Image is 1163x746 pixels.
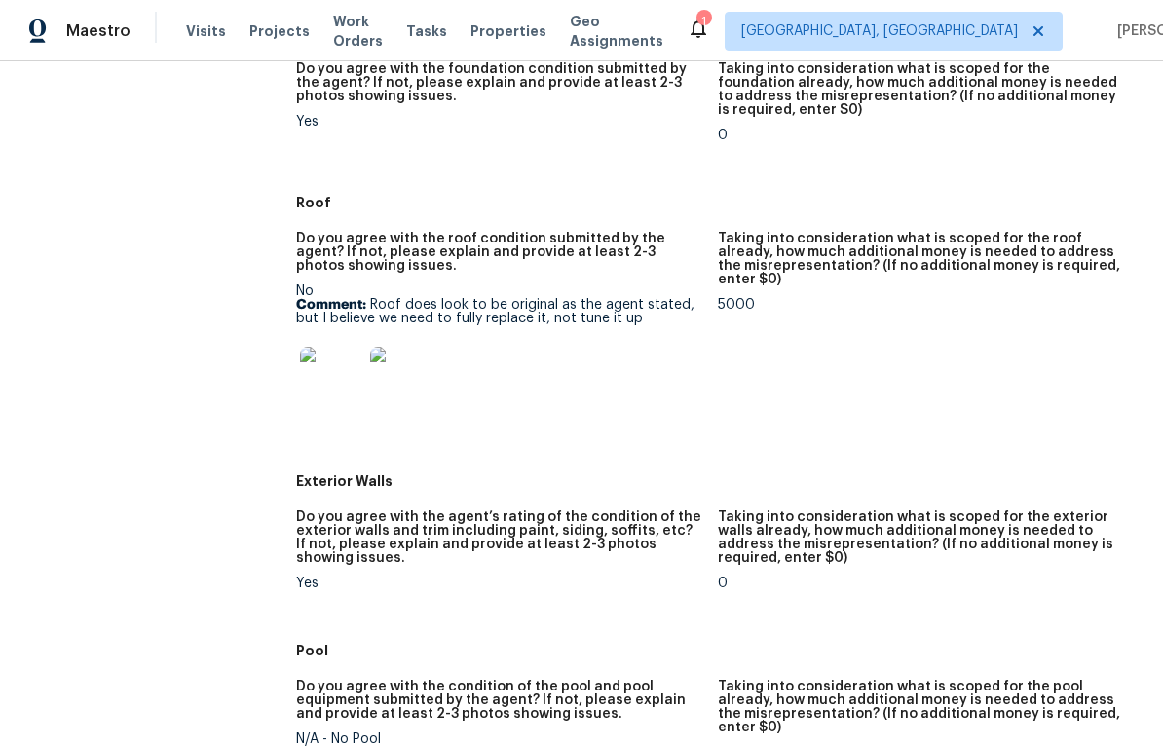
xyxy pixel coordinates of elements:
span: [GEOGRAPHIC_DATA], [GEOGRAPHIC_DATA] [741,21,1018,41]
h5: Pool [296,641,1140,660]
h5: Taking into consideration what is scoped for the pool already, how much additional money is neede... [718,680,1124,734]
span: Maestro [66,21,131,41]
span: Properties [470,21,546,41]
div: 1 [696,12,710,31]
h5: Taking into consideration what is scoped for the roof already, how much additional money is neede... [718,232,1124,286]
div: Yes [296,115,702,129]
h5: Do you agree with the foundation condition submitted by the agent? If not, please explain and pro... [296,62,702,103]
h5: Roof [296,193,1140,212]
span: Visits [186,21,226,41]
div: N/A - No Pool [296,732,702,746]
p: Roof does look to be original as the agent stated, but I believe we need to fully replace it, not... [296,298,702,325]
div: 0 [718,129,1124,142]
b: Comment: [296,298,366,312]
h5: Do you agree with the condition of the pool and pool equipment submitted by the agent? If not, pl... [296,680,702,721]
h5: Do you agree with the agent’s rating of the condition of the exterior walls and trim including pa... [296,510,702,565]
span: Tasks [406,24,447,38]
div: 5000 [718,298,1124,312]
span: Geo Assignments [570,12,663,51]
h5: Do you agree with the roof condition submitted by the agent? If not, please explain and provide a... [296,232,702,273]
span: Work Orders [333,12,383,51]
h5: Taking into consideration what is scoped for the foundation already, how much additional money is... [718,62,1124,117]
h5: Exterior Walls [296,471,1140,491]
div: 0 [718,577,1124,590]
span: Projects [249,21,310,41]
h5: Taking into consideration what is scoped for the exterior walls already, how much additional mone... [718,510,1124,565]
div: Yes [296,577,702,590]
div: No [296,284,702,421]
